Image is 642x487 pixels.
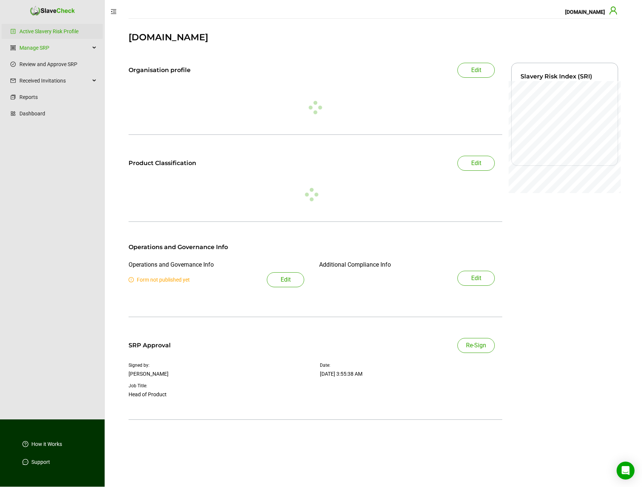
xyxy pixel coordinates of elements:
span: Edit [281,275,291,284]
div: Job Title: [129,382,248,389]
div: Operations and Governance Info [129,260,214,269]
a: Dashboard [19,106,97,121]
span: [DOMAIN_NAME] [565,9,605,15]
span: menu-fold [111,9,117,15]
div: Open Intercom Messenger [617,462,635,480]
span: message [22,459,28,465]
button: Edit [457,156,495,171]
div: Date: [320,362,502,369]
div: Organisation profile [129,66,191,75]
a: Active Slavery Risk Profile [19,24,97,39]
button: Re-Sign [457,338,495,353]
div: [DATE] 3:55:38 AM [320,370,502,378]
div: Additional Compliance Info [319,260,391,269]
div: Slavery Risk Index (SRI) [521,72,609,81]
span: mail [10,78,16,83]
span: Edit [471,159,481,168]
div: SRP Approval [129,341,171,350]
button: Edit [457,271,495,286]
span: Received Invitations [19,73,90,88]
a: Manage SRP [19,40,90,55]
span: question-circle [22,441,28,447]
button: Edit [457,63,495,78]
span: exclamation-circle [129,277,134,282]
a: Reports [19,90,97,105]
div: [DOMAIN_NAME] [129,31,618,44]
div: Signed by: [129,362,248,369]
span: Re-Sign [466,341,486,350]
button: Edit [267,272,304,287]
a: Review and Approve SRP [19,57,97,72]
div: [PERSON_NAME] [129,370,248,378]
a: Support [31,458,50,466]
div: Product Classification [129,159,223,168]
span: user [609,6,618,15]
span: Edit [471,274,481,283]
span: group [10,45,16,50]
span: Edit [471,66,481,75]
span: Form not published yet [129,277,190,283]
div: Operations and Governance Info [129,243,495,252]
div: Head of Product [129,391,248,398]
a: How it Works [31,440,62,448]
